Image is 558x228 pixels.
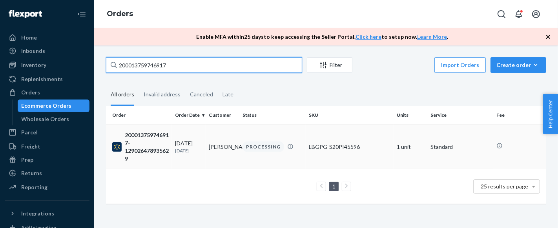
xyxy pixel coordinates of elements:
div: Freight [21,143,40,150]
img: Flexport logo [9,10,42,18]
div: PROCESSING [243,141,284,152]
div: [DATE] [175,139,202,154]
div: 200013759746917-129026478935629 [112,131,169,163]
div: Parcel [21,128,38,136]
button: Open notifications [511,6,527,22]
div: Late [222,84,233,105]
a: Returns [5,167,89,179]
button: Create order [491,57,546,73]
div: Replenishments [21,75,63,83]
button: Help Center [543,94,558,134]
button: Open account menu [528,6,544,22]
div: Inbounds [21,47,45,55]
span: 25 results per page [481,183,529,190]
th: Service [427,106,493,125]
button: Import Orders [434,57,486,73]
th: SKU [306,106,394,125]
a: Prep [5,154,89,166]
a: Wholesale Orders [18,113,90,125]
a: Orders [107,9,133,18]
div: Filter [307,61,352,69]
th: Units [394,106,427,125]
p: Standard [430,143,490,151]
td: 1 unit [394,125,427,169]
th: Order Date [172,106,206,125]
button: Integrations [5,207,89,220]
a: Learn More [417,33,447,40]
div: Inventory [21,61,46,69]
div: Wholesale Orders [22,115,69,123]
div: Reporting [21,183,47,191]
a: Ecommerce Orders [18,100,90,112]
div: All orders [111,84,134,106]
a: Parcel [5,126,89,139]
a: Inventory [5,59,89,71]
input: Search orders [106,57,302,73]
td: [PERSON_NAME] [206,125,239,169]
a: Inbounds [5,45,89,57]
a: Page 1 is your current page [331,183,337,190]
ol: breadcrumbs [100,3,139,25]
div: Ecommerce Orders [22,102,72,110]
th: Status [239,106,305,125]
div: Create order [496,61,540,69]
th: Fee [493,106,546,125]
p: [DATE] [175,147,202,154]
a: Reporting [5,181,89,194]
p: Enable MFA within 25 days to keep accessing the Seller Portal. to setup now. . [196,33,448,41]
button: Filter [307,57,352,73]
div: Invalid address [144,84,181,105]
a: Orders [5,86,89,99]
button: Open Search Box [494,6,509,22]
a: Replenishments [5,73,89,85]
a: Home [5,31,89,44]
div: Customer [209,112,236,118]
div: Canceled [190,84,213,105]
div: Orders [21,89,40,96]
div: Prep [21,156,33,164]
th: Order [106,106,172,125]
a: Click here [356,33,381,40]
div: LBGPG-S20PI45596 [309,143,390,151]
div: Home [21,34,37,42]
button: Close Navigation [74,6,89,22]
div: Integrations [21,210,54,217]
div: Returns [21,169,42,177]
a: Freight [5,140,89,153]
